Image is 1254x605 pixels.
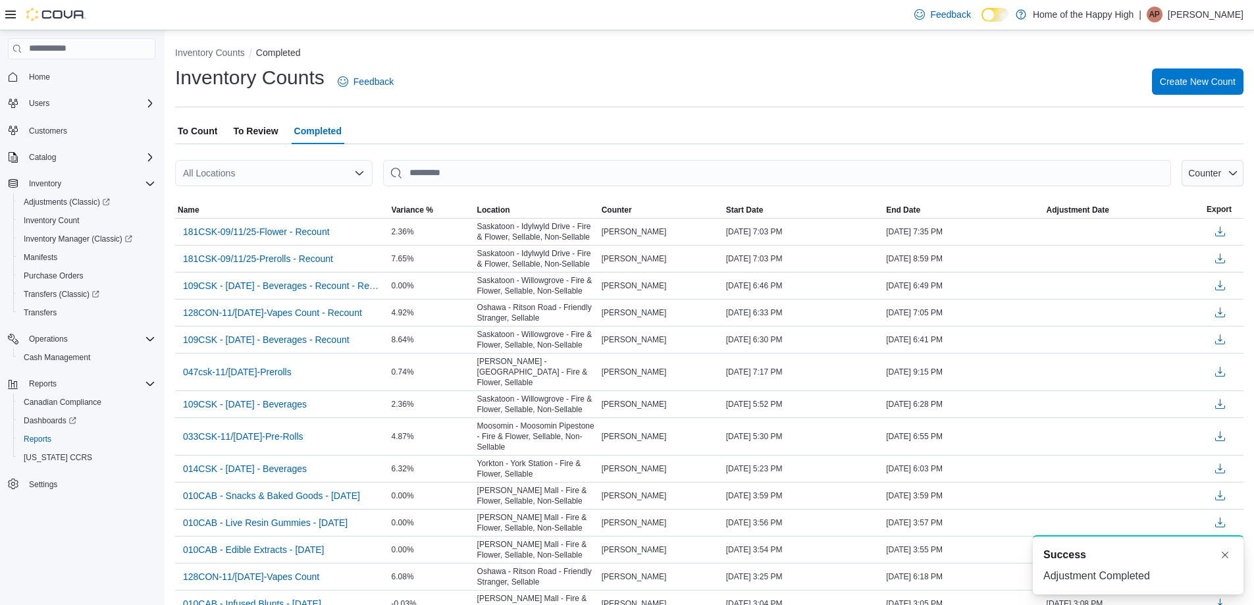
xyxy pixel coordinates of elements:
div: [DATE] 3:25 PM [723,569,883,585]
span: 010CAB - Live Resin Gummies - [DATE] [183,516,348,529]
span: [PERSON_NAME] [602,307,667,318]
div: [PERSON_NAME] Mall - Fire & Flower, Sellable, Non-Sellable [475,483,599,509]
div: [DATE] 6:18 PM [883,569,1043,585]
a: Manifests [18,250,63,265]
div: 7.65% [389,251,475,267]
span: 010CAB - Edible Extracts - [DATE] [183,543,324,556]
button: Inventory [3,174,161,193]
div: [DATE] 3:55 PM [883,542,1043,558]
a: Transfers (Classic) [18,286,105,302]
span: 047csk-11/[DATE]-Prerolls [183,365,292,379]
button: 181CSK-09/11/25-Flower - Recount [178,222,335,242]
div: [DATE] 5:30 PM [723,429,883,444]
div: 0.00% [389,488,475,504]
span: Dashboards [24,415,76,426]
a: Home [24,69,55,85]
span: [PERSON_NAME] [602,334,667,345]
div: Oshawa - Ritson Road - Friendly Stranger, Sellable [475,300,599,326]
button: 109CSK - [DATE] - Beverages - Recount - Recount [178,276,386,296]
span: Completed [294,118,342,144]
span: Transfers (Classic) [18,286,155,302]
span: Settings [29,479,57,490]
nav: An example of EuiBreadcrumbs [175,46,1243,62]
span: Transfers [24,307,57,318]
button: 128CON-11/[DATE]-Vapes Count - Recount [178,303,367,323]
span: Reports [24,376,155,392]
button: Create New Count [1152,68,1243,95]
button: Adjustment Date [1044,202,1204,218]
span: [PERSON_NAME] [602,571,667,582]
div: [DATE] 6:55 PM [883,429,1043,444]
button: Inventory Counts [175,47,245,58]
span: Customers [29,126,67,136]
a: Purchase Orders [18,268,89,284]
span: 010CAB - Snacks & Baked Goods - [DATE] [183,489,360,502]
p: Home of the Happy High [1033,7,1134,22]
span: Cash Management [18,350,155,365]
div: Yorkton - York Station - Fire & Flower, Sellable [475,456,599,482]
span: [PERSON_NAME] [602,367,667,377]
button: Cash Management [13,348,161,367]
button: Transfers [13,303,161,322]
button: 109CSK - [DATE] - Beverages [178,394,312,414]
a: Dashboards [18,413,82,429]
span: Dashboards [18,413,155,429]
div: [DATE] 6:33 PM [723,305,883,321]
div: Notification [1043,547,1233,563]
button: 010CAB - Edible Extracts - [DATE] [178,540,329,560]
div: [DATE] 3:57 PM [883,515,1043,531]
div: [DATE] 6:49 PM [883,278,1043,294]
button: 109CSK - [DATE] - Beverages - Recount [178,330,355,350]
span: Catalog [29,152,56,163]
span: Transfers (Classic) [24,289,99,300]
button: [US_STATE] CCRS [13,448,161,467]
a: Inventory Manager (Classic) [13,230,161,248]
span: Adjustments (Classic) [24,197,110,207]
nav: Complex example [8,62,155,528]
button: Variance % [389,202,475,218]
span: Home [29,72,50,82]
span: Inventory Count [24,215,80,226]
button: 181CSK-09/11/25-Prerolls - Recount [178,249,338,269]
button: Open list of options [354,168,365,178]
button: Operations [3,330,161,348]
div: 0.74% [389,364,475,380]
span: 109CSK - [DATE] - Beverages - Recount - Recount [183,279,381,292]
button: Name [175,202,389,218]
button: 128CON-11/[DATE]-Vapes Count [178,567,325,587]
span: 033CSK-11/[DATE]-Pre-Rolls [183,430,303,443]
button: Users [24,95,55,111]
span: 181CSK-09/11/25-Flower - Recount [183,225,330,238]
span: Success [1043,547,1086,563]
div: 0.00% [389,542,475,558]
button: Canadian Compliance [13,393,161,411]
span: Location [477,205,510,215]
span: Create New Count [1160,75,1236,88]
span: Start Date [726,205,764,215]
a: Customers [24,123,72,139]
div: [DATE] 6:46 PM [723,278,883,294]
span: Feedback [353,75,394,88]
span: End Date [886,205,920,215]
span: Adjustments (Classic) [18,194,155,210]
input: Dark Mode [981,8,1009,22]
div: Saskatoon - Idylwyld Drive - Fire & Flower, Sellable, Non-Sellable [475,219,599,245]
span: Counter [1188,168,1221,178]
div: Annie Perret-Smith [1147,7,1163,22]
button: Dismiss toast [1217,547,1233,563]
div: [DATE] 3:59 PM [883,488,1043,504]
span: AP [1149,7,1160,22]
div: 8.64% [389,332,475,348]
a: Dashboards [13,411,161,430]
div: Saskatoon - Willowgrove - Fire & Flower, Sellable, Non-Sellable [475,327,599,353]
button: Purchase Orders [13,267,161,285]
div: 0.00% [389,278,475,294]
button: Catalog [3,148,161,167]
span: Users [24,95,155,111]
div: [DATE] 5:52 PM [723,396,883,412]
span: Cash Management [24,352,90,363]
div: [PERSON_NAME] Mall - Fire & Flower, Sellable, Non-Sellable [475,537,599,563]
span: To Count [178,118,217,144]
button: Location [475,202,599,218]
span: To Review [233,118,278,144]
